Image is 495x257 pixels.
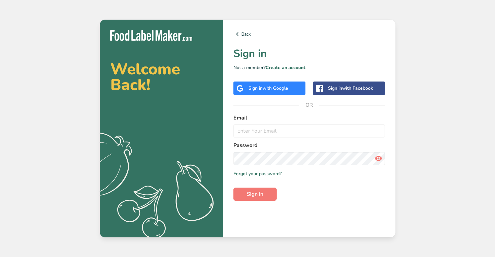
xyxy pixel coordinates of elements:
[233,64,385,71] p: Not a member?
[233,188,277,201] button: Sign in
[233,124,385,138] input: Enter Your Email
[233,170,282,177] a: Forgot your password?
[328,85,373,92] div: Sign in
[247,190,263,198] span: Sign in
[233,141,385,149] label: Password
[299,95,319,115] span: OR
[233,46,385,62] h1: Sign in
[233,30,385,38] a: Back
[266,64,305,71] a: Create an account
[342,85,373,91] span: with Facebook
[110,30,192,41] img: Food Label Maker
[110,61,212,93] h2: Welcome Back!
[233,114,385,122] label: Email
[248,85,288,92] div: Sign in
[263,85,288,91] span: with Google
